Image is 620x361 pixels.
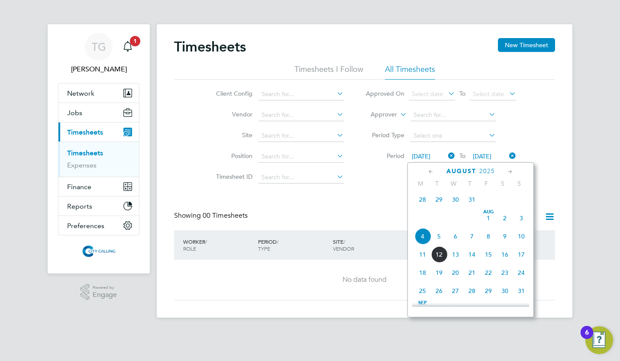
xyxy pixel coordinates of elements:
[67,202,92,210] span: Reports
[331,234,406,256] div: SITE
[479,168,495,175] span: 2025
[464,264,480,281] span: 21
[256,234,331,256] div: PERIOD
[431,191,447,208] span: 29
[480,210,497,226] span: 1
[457,150,468,161] span: To
[294,64,363,80] li: Timesheets I Follow
[414,264,431,281] span: 18
[480,264,497,281] span: 22
[447,246,464,263] span: 13
[58,244,139,258] a: Go to home page
[480,228,497,245] span: 8
[58,142,139,177] div: Timesheets
[497,283,513,299] span: 30
[58,122,139,142] button: Timesheets
[447,191,464,208] span: 30
[181,234,256,256] div: WORKER
[457,88,468,99] span: To
[513,228,530,245] span: 10
[497,246,513,263] span: 16
[498,38,555,52] button: New Timesheet
[494,180,511,187] span: S
[58,84,139,103] button: Network
[358,110,397,119] label: Approver
[92,41,106,52] span: TG
[365,90,404,97] label: Approved On
[480,283,497,299] span: 29
[412,90,443,98] span: Select date
[385,64,435,80] li: All Timesheets
[412,152,430,160] span: [DATE]
[67,89,94,97] span: Network
[343,238,345,245] span: /
[213,173,252,180] label: Timesheet ID
[462,180,478,187] span: T
[447,301,464,317] span: 3
[431,301,447,317] span: 2
[585,326,613,354] button: Open Resource Center, 6 new notifications
[203,211,248,220] span: 00 Timesheets
[67,222,104,230] span: Preferences
[447,228,464,245] span: 6
[258,171,344,184] input: Search for...
[410,130,496,142] input: Select one
[480,246,497,263] span: 15
[429,180,445,187] span: T
[67,109,82,117] span: Jobs
[431,228,447,245] span: 5
[258,130,344,142] input: Search for...
[67,183,91,191] span: Finance
[58,197,139,216] button: Reports
[174,38,246,55] h2: Timesheets
[365,152,404,160] label: Period
[81,284,117,300] a: Powered byEngage
[414,246,431,263] span: 11
[414,301,431,317] span: 1
[464,228,480,245] span: 7
[497,210,513,226] span: 2
[497,228,513,245] span: 9
[497,301,513,317] span: 6
[93,291,117,299] span: Engage
[478,180,494,187] span: F
[48,24,150,274] nav: Main navigation
[497,264,513,281] span: 23
[585,332,589,344] div: 6
[67,161,97,169] a: Expenses
[119,33,136,61] a: 1
[58,103,139,122] button: Jobs
[431,283,447,299] span: 26
[213,152,252,160] label: Position
[258,109,344,121] input: Search for...
[414,191,431,208] span: 28
[58,64,139,74] span: Toby Gibbs
[258,245,270,252] span: TYPE
[445,180,462,187] span: W
[511,180,527,187] span: S
[464,283,480,299] span: 28
[213,131,252,139] label: Site
[333,245,354,252] span: VENDOR
[277,238,278,245] span: /
[480,210,497,214] span: Aug
[513,264,530,281] span: 24
[183,245,196,252] span: ROLE
[365,131,404,139] label: Period Type
[513,210,530,226] span: 3
[258,151,344,163] input: Search for...
[58,33,139,74] a: TG[PERSON_NAME]
[513,283,530,299] span: 31
[80,244,117,258] img: citycalling-logo-retina.png
[414,301,431,305] span: Sep
[473,152,491,160] span: [DATE]
[414,283,431,299] span: 25
[93,284,117,291] span: Powered by
[431,246,447,263] span: 12
[446,168,476,175] span: August
[58,177,139,196] button: Finance
[447,264,464,281] span: 20
[130,36,140,46] span: 1
[67,149,103,157] a: Timesheets
[513,246,530,263] span: 17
